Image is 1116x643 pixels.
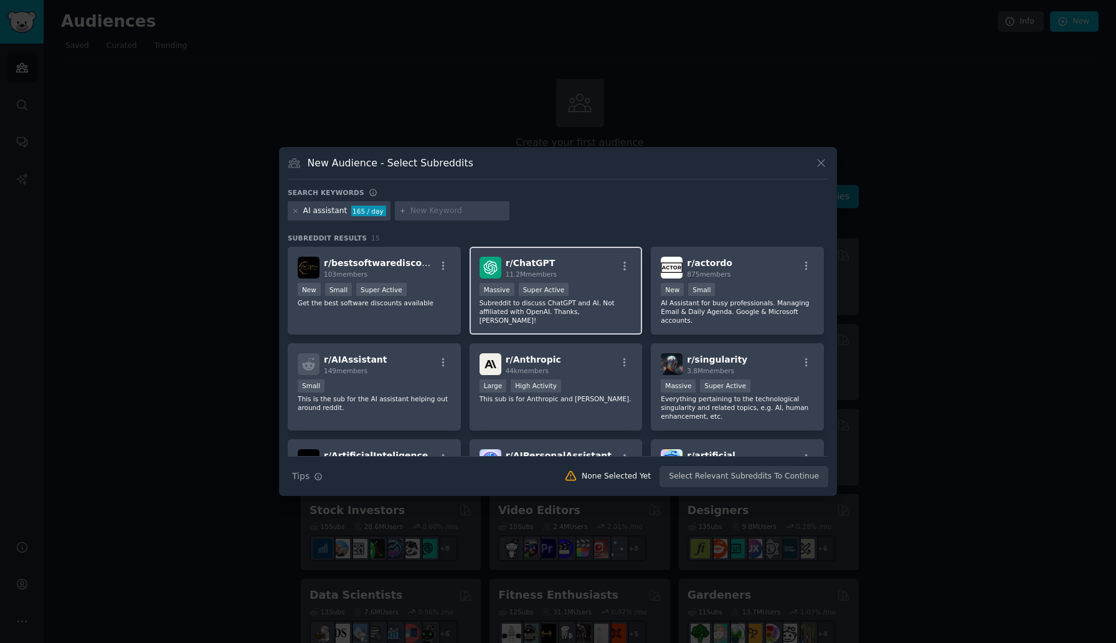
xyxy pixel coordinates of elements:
span: r/ Anthropic [506,355,561,364]
div: New [298,283,321,296]
img: ChatGPT [480,257,501,279]
div: Large [480,379,507,393]
span: r/ AIAssistant [324,355,387,364]
p: Subreddit to discuss ChatGPT and AI. Not affiliated with OpenAI. Thanks, [PERSON_NAME]! [480,298,633,325]
div: Massive [661,379,696,393]
div: 165 / day [351,206,386,217]
div: AI assistant [303,206,348,217]
div: High Activity [511,379,561,393]
p: This is the sub for the AI assistant helping out around reddit. [298,394,451,412]
span: 103 members [324,270,367,278]
span: 44k members [506,367,549,374]
span: r/ ChatGPT [506,258,556,268]
span: r/ bestsoftwarediscounts [324,258,443,268]
span: Tips [292,470,310,483]
p: Everything pertaining to the technological singularity and related topics, e.g. AI, human enhance... [661,394,814,421]
span: r/ singularity [687,355,747,364]
p: This sub is for Anthropic and [PERSON_NAME]. [480,394,633,403]
img: artificial [661,449,683,471]
span: r/ ArtificialInteligence [324,450,428,460]
div: Small [298,379,324,393]
span: Subreddit Results [288,234,367,242]
div: Super Active [356,283,407,296]
span: r/ artificial [687,450,735,460]
img: actordo [661,257,683,279]
p: AI Assistant for busy professionals. Managing Email & Daily Agenda. Google & Microsoft accounts. [661,298,814,325]
div: New [661,283,684,296]
span: 875 members [687,270,731,278]
div: Super Active [519,283,569,296]
button: Tips [288,465,327,487]
div: Small [688,283,715,296]
span: 15 [371,234,380,242]
div: Massive [480,283,514,296]
div: Super Active [700,379,750,393]
span: r/ AIPersonalAssistant [506,450,612,460]
p: Get the best software discounts available [298,298,451,307]
img: ArtificialInteligence [298,449,319,471]
span: 3.8M members [687,367,734,374]
span: r/ actordo [687,258,732,268]
span: 11.2M members [506,270,557,278]
img: Anthropic [480,353,501,375]
div: Small [325,283,352,296]
span: 149 members [324,367,367,374]
div: None Selected Yet [582,471,651,482]
h3: Search keywords [288,188,364,197]
img: bestsoftwarediscounts [298,257,319,279]
h3: New Audience - Select Subreddits [308,156,473,169]
img: singularity [661,353,683,375]
input: New Keyword [410,206,505,217]
img: AIPersonalAssistant [480,449,501,471]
